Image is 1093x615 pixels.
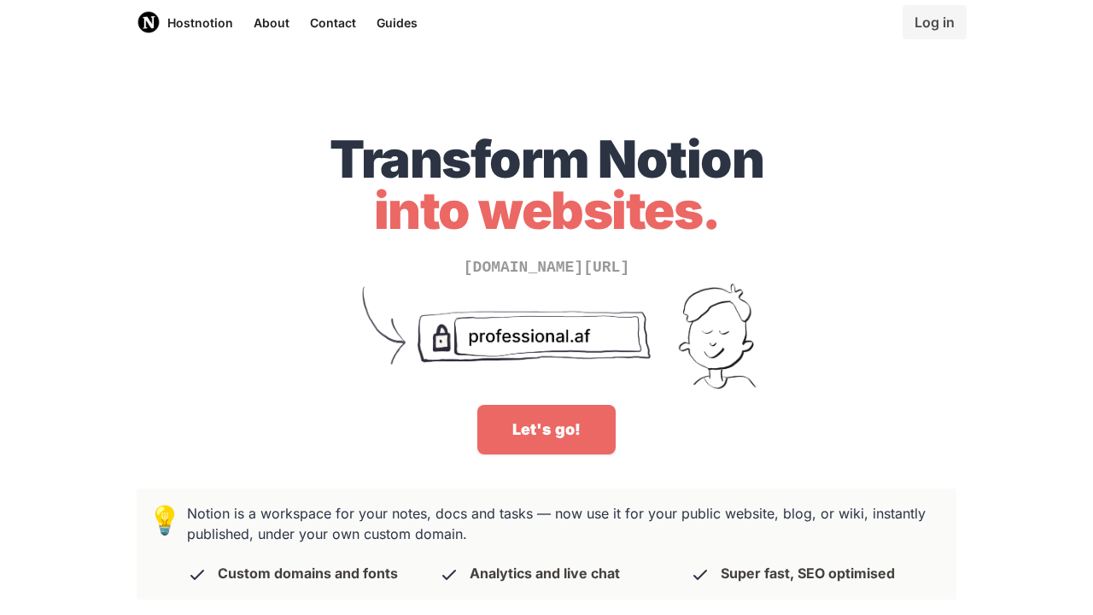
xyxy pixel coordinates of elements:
[721,565,895,582] p: Super fast, SEO optimised
[464,259,629,276] span: [DOMAIN_NAME][URL]
[148,503,182,537] span: 💡
[477,405,616,454] a: Let's go!
[470,565,620,582] p: Analytics and live chat
[218,565,398,582] p: Custom domains and fonts
[137,133,956,236] h1: Transform Notion
[137,10,161,34] img: Host Notion logo
[903,5,967,39] a: Log in
[182,503,942,585] h3: Notion is a workspace for your notes, docs and tasks — now use it for your public website, blog, ...
[333,279,760,405] img: Turn unprofessional Notion URLs into your sexy domain
[374,179,720,241] span: into websites.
